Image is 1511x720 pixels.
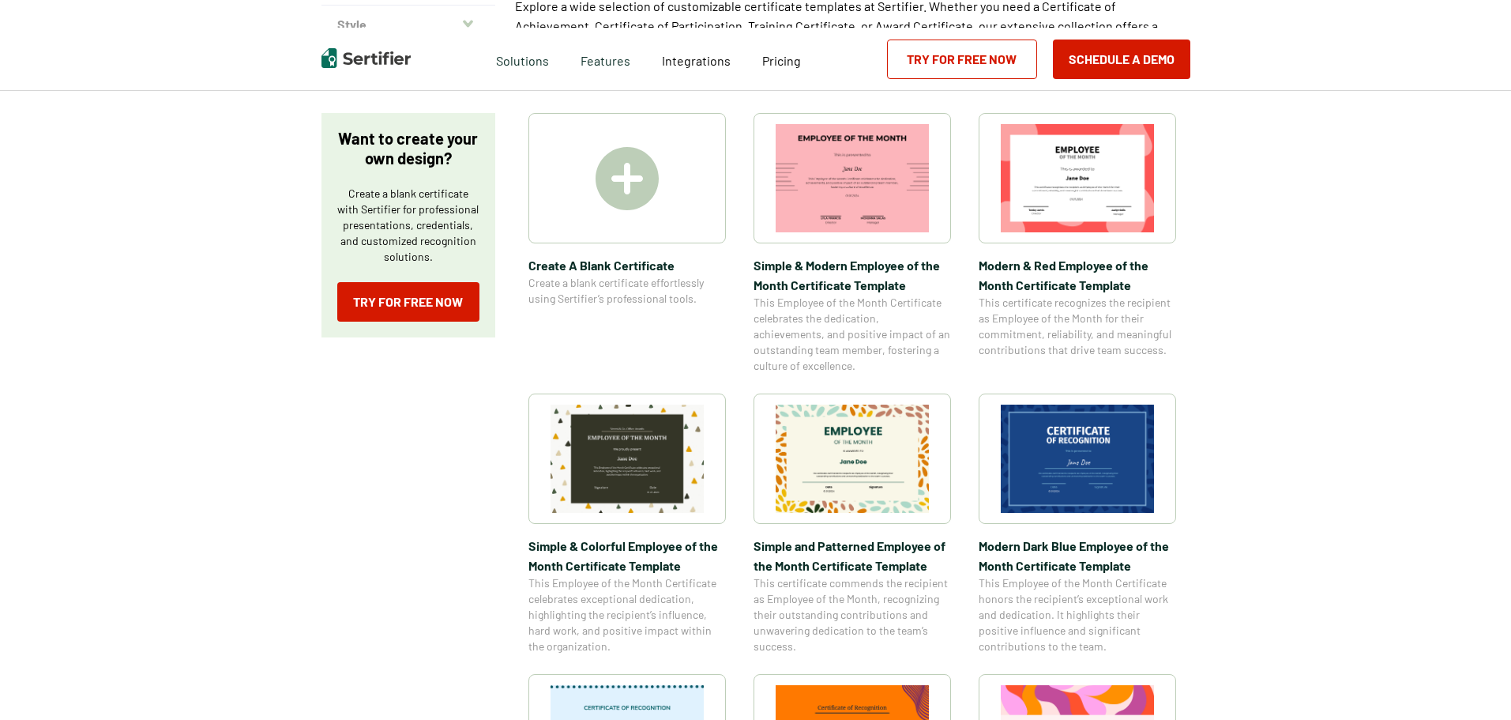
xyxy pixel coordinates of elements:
[762,53,801,68] span: Pricing
[528,536,726,575] span: Simple & Colorful Employee of the Month Certificate Template
[754,536,951,575] span: Simple and Patterned Employee of the Month Certificate Template
[1001,124,1154,232] img: Modern & Red Employee of the Month Certificate Template
[528,575,726,654] span: This Employee of the Month Certificate celebrates exceptional dedication, highlighting the recipi...
[887,40,1037,79] a: Try for Free Now
[979,394,1176,654] a: Modern Dark Blue Employee of the Month Certificate TemplateModern Dark Blue Employee of the Month...
[528,275,726,307] span: Create a blank certificate effortlessly using Sertifier’s professional tools.
[1053,40,1190,79] button: Schedule a Demo
[337,129,479,168] p: Want to create your own design?
[662,49,731,69] a: Integrations
[337,282,479,322] a: Try for Free Now
[979,255,1176,295] span: Modern & Red Employee of the Month Certificate Template
[551,405,704,513] img: Simple & Colorful Employee of the Month Certificate Template
[581,49,630,69] span: Features
[776,405,929,513] img: Simple and Patterned Employee of the Month Certificate Template
[528,394,726,654] a: Simple & Colorful Employee of the Month Certificate TemplateSimple & Colorful Employee of the Mon...
[754,113,951,374] a: Simple & Modern Employee of the Month Certificate TemplateSimple & Modern Employee of the Month C...
[762,49,801,69] a: Pricing
[337,186,479,265] p: Create a blank certificate with Sertifier for professional presentations, credentials, and custom...
[979,575,1176,654] span: This Employee of the Month Certificate honors the recipient’s exceptional work and dedication. It...
[596,147,659,210] img: Create A Blank Certificate
[979,113,1176,374] a: Modern & Red Employee of the Month Certificate TemplateModern & Red Employee of the Month Certifi...
[662,53,731,68] span: Integrations
[321,6,495,43] button: Style
[754,394,951,654] a: Simple and Patterned Employee of the Month Certificate TemplateSimple and Patterned Employee of t...
[979,536,1176,575] span: Modern Dark Blue Employee of the Month Certificate Template
[776,124,929,232] img: Simple & Modern Employee of the Month Certificate Template
[754,295,951,374] span: This Employee of the Month Certificate celebrates the dedication, achievements, and positive impa...
[1001,405,1154,513] img: Modern Dark Blue Employee of the Month Certificate Template
[496,49,549,69] span: Solutions
[321,48,411,68] img: Sertifier | Digital Credentialing Platform
[754,255,951,295] span: Simple & Modern Employee of the Month Certificate Template
[979,295,1176,358] span: This certificate recognizes the recipient as Employee of the Month for their commitment, reliabil...
[754,575,951,654] span: This certificate commends the recipient as Employee of the Month, recognizing their outstanding c...
[528,255,726,275] span: Create A Blank Certificate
